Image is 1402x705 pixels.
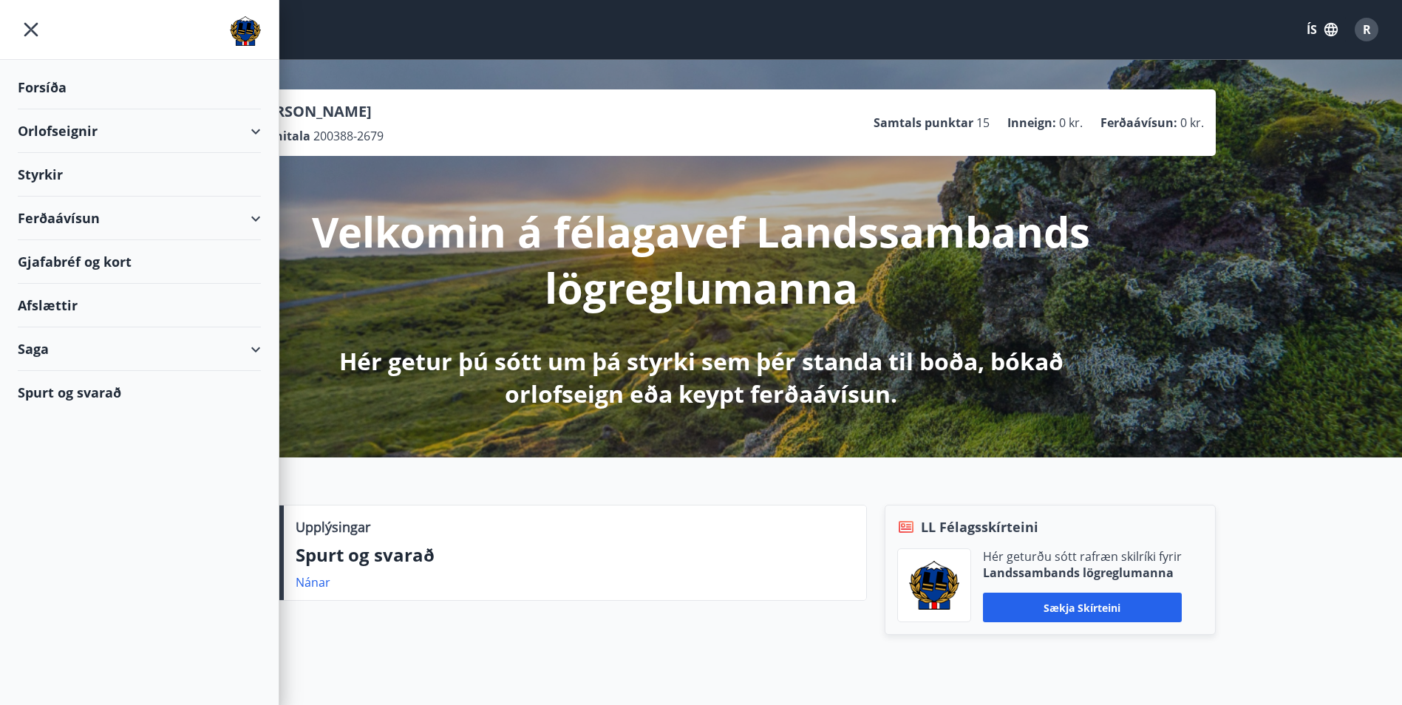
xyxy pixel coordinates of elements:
[18,16,44,43] button: menu
[252,128,310,144] p: Kennitala
[976,115,990,131] span: 15
[311,203,1092,316] p: Velkomin á félagavef Landssambands lögreglumanna
[18,284,261,327] div: Afslættir
[18,66,261,109] div: Forsíða
[18,109,261,153] div: Orlofseignir
[18,197,261,240] div: Ferðaávísun
[18,240,261,284] div: Gjafabréf og kort
[313,128,384,144] span: 200388-2679
[1180,115,1204,131] span: 0 kr.
[18,371,261,414] div: Spurt og svarað
[1363,21,1371,38] span: R
[1299,16,1346,43] button: ÍS
[909,561,959,610] img: 1cqKbADZNYZ4wXUG0EC2JmCwhQh0Y6EN22Kw4FTY.png
[921,517,1038,537] span: LL Félagsskírteini
[983,548,1182,565] p: Hér geturðu sótt rafræn skilríki fyrir
[874,115,973,131] p: Samtals punktar
[18,327,261,371] div: Saga
[983,593,1182,622] button: Sækja skírteini
[230,16,261,46] img: union_logo
[252,101,384,122] p: [PERSON_NAME]
[296,517,370,537] p: Upplýsingar
[18,153,261,197] div: Styrkir
[1100,115,1177,131] p: Ferðaávísun :
[983,565,1182,581] p: Landssambands lögreglumanna
[1007,115,1056,131] p: Inneign :
[296,542,854,568] p: Spurt og svarað
[311,345,1092,410] p: Hér getur þú sótt um þá styrki sem þér standa til boða, bókað orlofseign eða keypt ferðaávísun.
[1349,12,1384,47] button: R
[296,574,330,590] a: Nánar
[1059,115,1083,131] span: 0 kr.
